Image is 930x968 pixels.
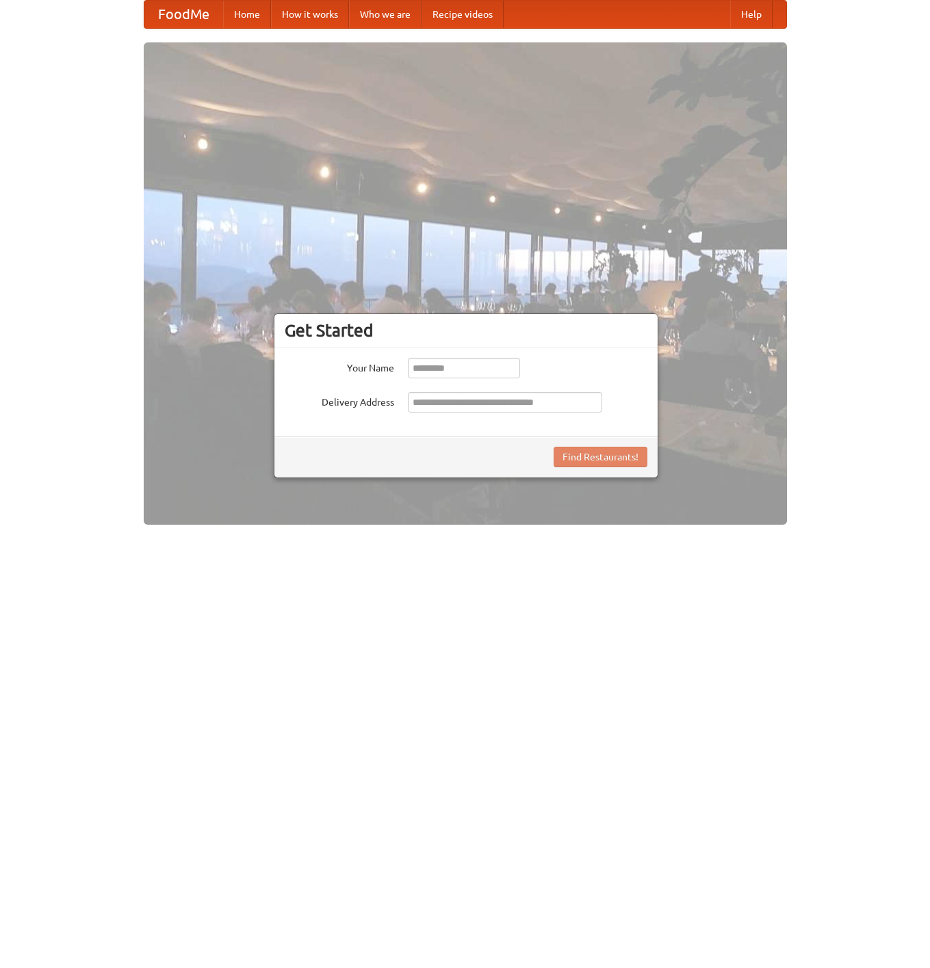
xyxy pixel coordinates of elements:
[223,1,271,28] a: Home
[285,358,394,375] label: Your Name
[271,1,349,28] a: How it works
[144,1,223,28] a: FoodMe
[422,1,504,28] a: Recipe videos
[554,447,647,467] button: Find Restaurants!
[730,1,773,28] a: Help
[285,320,647,341] h3: Get Started
[285,392,394,409] label: Delivery Address
[349,1,422,28] a: Who we are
